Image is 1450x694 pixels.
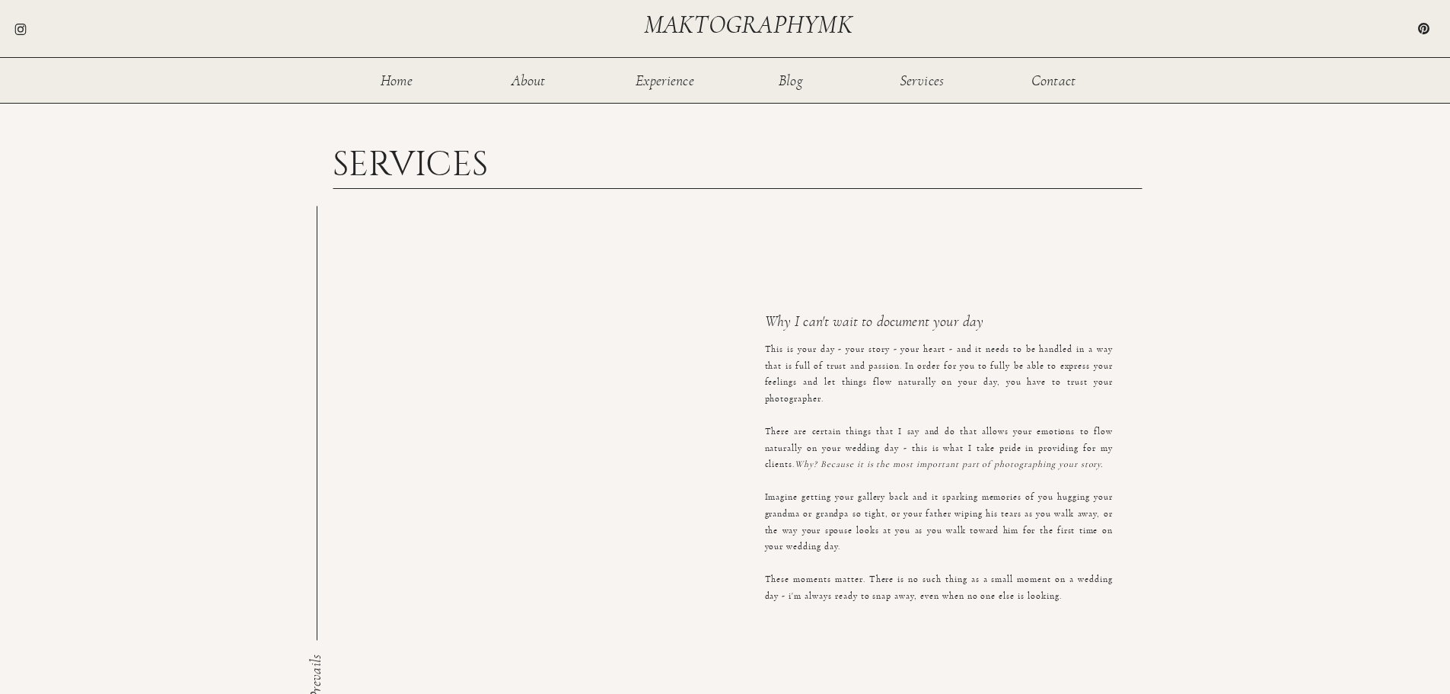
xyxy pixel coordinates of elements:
[1029,73,1079,86] a: Contact
[795,459,1103,469] i: Why? Because it is the most important part of photographing your story.
[504,73,553,86] a: About
[897,73,947,86] a: Services
[765,314,1098,334] h3: Why I can't wait to document your day
[765,341,1113,546] p: This is your day - your story - your heart - and it needs to be handled in a way that is full of ...
[372,73,422,86] a: Home
[635,73,696,86] a: Experience
[333,147,508,176] h1: SERVICES
[766,73,816,86] a: Blog
[644,12,859,37] a: maktographymk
